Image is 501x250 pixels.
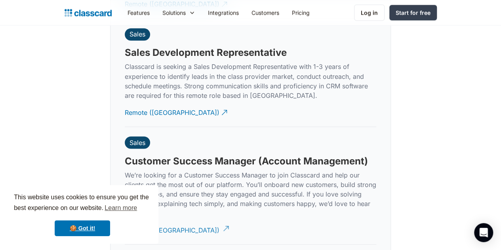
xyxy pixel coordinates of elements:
p: Classcard is seeking a Sales Development Representative with 1-3 years of experience to identify ... [125,62,376,100]
a: Pricing [286,4,316,21]
a: Log in [354,4,385,21]
div: Sales [130,30,145,38]
div: Remote ([GEOGRAPHIC_DATA]) [125,219,219,235]
a: home [65,7,112,18]
a: Customers [245,4,286,21]
div: cookieconsent [6,185,158,244]
a: Integrations [202,4,245,21]
a: Remote ([GEOGRAPHIC_DATA]) [125,101,229,123]
a: Remote ([GEOGRAPHIC_DATA]) [125,219,229,241]
div: Solutions [156,4,202,21]
div: Log in [361,8,378,17]
h3: Customer Success Manager (Account Management) [125,155,368,167]
span: This website uses cookies to ensure you get the best experience on our website. [14,193,151,214]
a: Features [121,4,156,21]
div: Sales [130,138,145,146]
a: learn more about cookies [103,202,138,214]
h3: Sales Development Representative [125,47,287,59]
div: Open Intercom Messenger [474,223,493,242]
div: Solutions [162,8,186,17]
div: Start for free [396,8,431,17]
a: Start for free [389,5,437,20]
a: dismiss cookie message [55,220,110,236]
div: Remote ([GEOGRAPHIC_DATA]) [125,101,219,117]
p: We’re looking for a Customer Success Manager to join Classcard and help our clients get the most ... [125,170,376,218]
